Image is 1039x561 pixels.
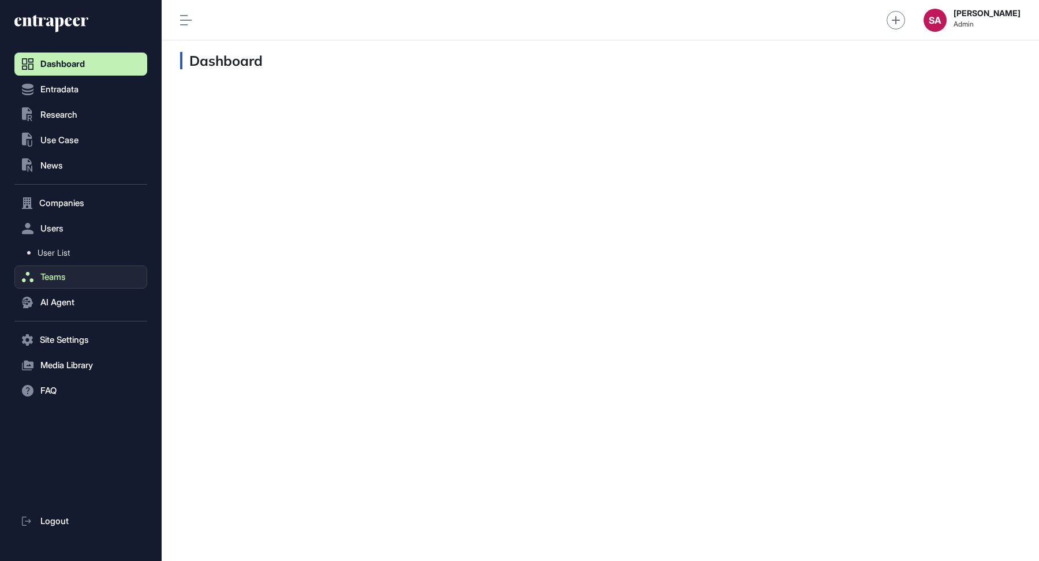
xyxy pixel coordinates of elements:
span: Logout [40,517,69,526]
button: Research [14,103,147,126]
h3: Dashboard [180,52,263,69]
button: SA [924,9,947,32]
button: Users [14,217,147,240]
span: Teams [40,272,66,282]
span: Media Library [40,361,93,370]
button: AI Agent [14,291,147,314]
button: Use Case [14,129,147,152]
span: AI Agent [40,298,74,307]
a: User List [20,242,147,263]
button: Entradata [14,78,147,101]
span: Entradata [40,85,79,94]
button: FAQ [14,379,147,402]
button: Media Library [14,354,147,377]
span: User List [38,248,70,257]
span: Admin [954,20,1021,28]
strong: [PERSON_NAME] [954,9,1021,18]
span: Research [40,110,77,119]
button: Teams [14,265,147,289]
span: Dashboard [40,59,85,69]
button: Companies [14,192,147,215]
span: Companies [39,199,84,208]
span: Use Case [40,136,79,145]
span: FAQ [40,386,57,395]
button: News [14,154,147,177]
a: Dashboard [14,53,147,76]
button: Site Settings [14,328,147,351]
span: Users [40,224,63,233]
span: News [40,161,63,170]
span: Site Settings [40,335,89,345]
a: Logout [14,510,147,533]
